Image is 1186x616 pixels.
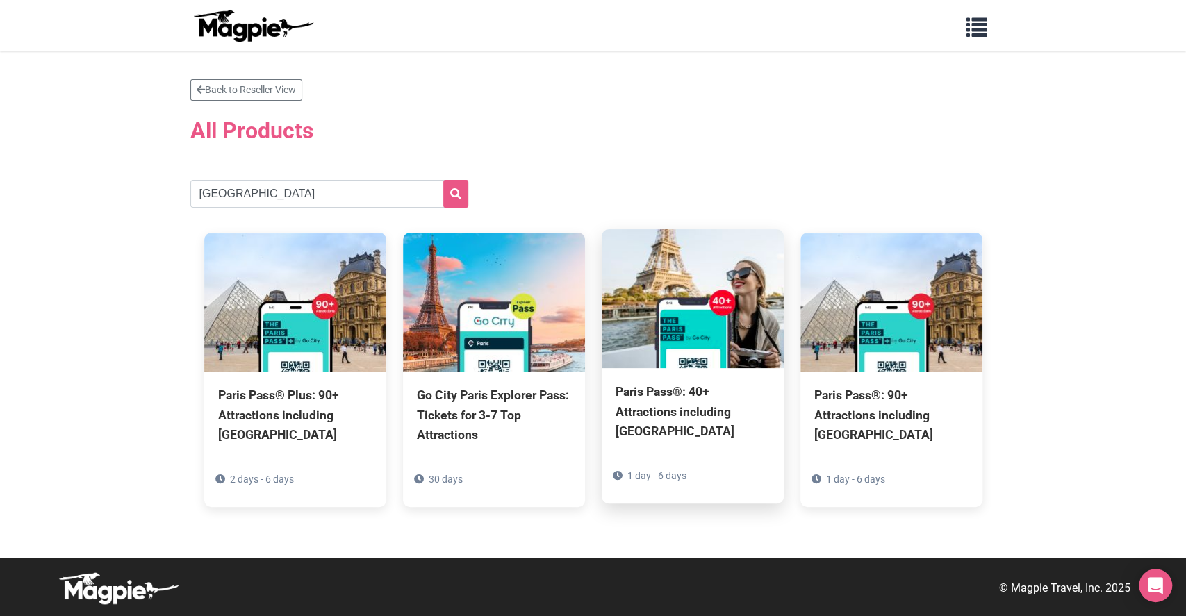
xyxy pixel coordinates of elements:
[627,470,686,481] span: 1 day - 6 days
[814,385,969,444] div: Paris Pass®: 90+ Attractions including [GEOGRAPHIC_DATA]
[800,233,982,506] a: Paris Pass®: 90+ Attractions including [GEOGRAPHIC_DATA] 1 day - 6 days
[230,474,294,485] span: 2 days - 6 days
[602,229,784,503] a: Paris Pass®: 40+ Attractions including [GEOGRAPHIC_DATA] 1 day - 6 days
[190,109,996,152] h2: All Products
[403,233,585,372] img: Go City Paris Explorer Pass: Tickets for 3-7 Top Attractions
[403,233,585,506] a: Go City Paris Explorer Pass: Tickets for 3-7 Top Attractions 30 days
[429,474,463,485] span: 30 days
[826,474,885,485] span: 1 day - 6 days
[190,180,468,208] input: Search products...
[616,382,770,440] div: Paris Pass®: 40+ Attractions including [GEOGRAPHIC_DATA]
[190,9,315,42] img: logo-ab69f6fb50320c5b225c76a69d11143b.png
[417,385,571,444] div: Go City Paris Explorer Pass: Tickets for 3-7 Top Attractions
[218,385,372,444] div: Paris Pass® Plus: 90+ Attractions including [GEOGRAPHIC_DATA]
[190,79,302,101] a: Back to Reseller View
[204,233,386,372] img: Paris Pass® Plus: 90+ Attractions including Louvre
[56,572,181,605] img: logo-white-d94fa1abed81b67a048b3d0f0ab5b955.png
[999,579,1130,597] p: © Magpie Travel, Inc. 2025
[204,233,386,506] a: Paris Pass® Plus: 90+ Attractions including [GEOGRAPHIC_DATA] 2 days - 6 days
[602,229,784,368] img: Paris Pass®: 40+ Attractions including Eiffel Tower
[800,233,982,372] img: Paris Pass®: 90+ Attractions including Louvre
[1139,569,1172,602] div: Open Intercom Messenger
